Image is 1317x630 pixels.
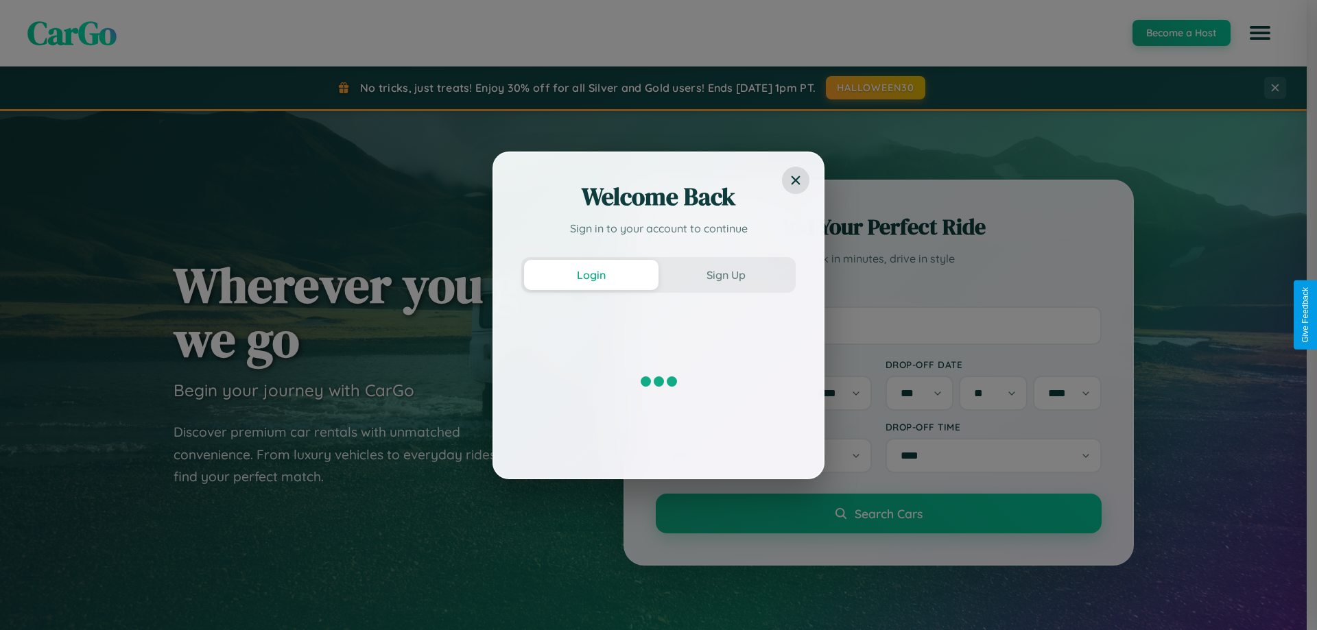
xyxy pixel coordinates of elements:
button: Login [524,260,658,290]
h2: Welcome Back [521,180,796,213]
button: Sign Up [658,260,793,290]
p: Sign in to your account to continue [521,220,796,237]
iframe: Intercom live chat [14,583,47,616]
div: Give Feedback [1301,287,1310,343]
